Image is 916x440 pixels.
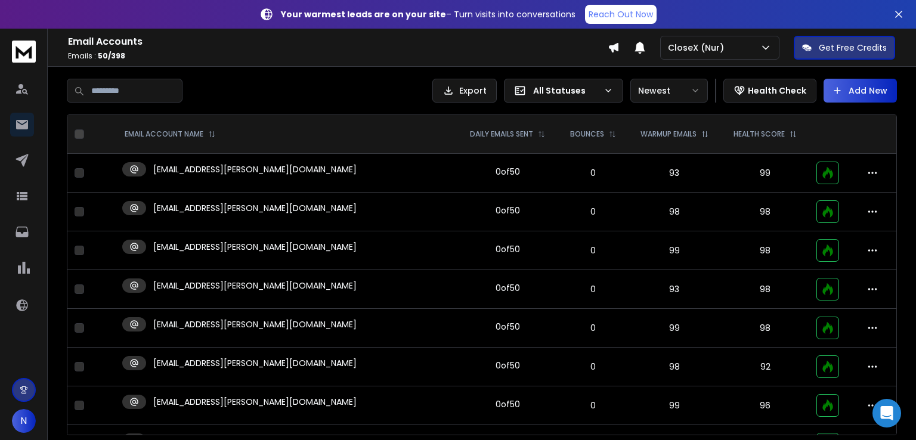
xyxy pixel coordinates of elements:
[153,280,357,292] p: [EMAIL_ADDRESS][PERSON_NAME][DOMAIN_NAME]
[794,36,895,60] button: Get Free Credits
[533,85,599,97] p: All Statuses
[153,318,357,330] p: [EMAIL_ADDRESS][PERSON_NAME][DOMAIN_NAME]
[565,399,621,411] p: 0
[630,79,708,103] button: Newest
[565,244,621,256] p: 0
[496,360,520,371] div: 0 of 50
[496,398,520,410] div: 0 of 50
[872,399,901,427] div: Open Intercom Messenger
[748,85,806,97] p: Health Check
[496,321,520,333] div: 0 of 50
[824,79,897,103] button: Add New
[12,409,36,433] button: N
[721,193,809,231] td: 98
[565,322,621,334] p: 0
[153,396,357,408] p: [EMAIL_ADDRESS][PERSON_NAME][DOMAIN_NAME]
[153,357,357,369] p: [EMAIL_ADDRESS][PERSON_NAME][DOMAIN_NAME]
[470,129,533,139] p: DAILY EMAILS SENT
[496,243,520,255] div: 0 of 50
[628,154,722,193] td: 93
[68,51,608,61] p: Emails :
[565,361,621,373] p: 0
[721,270,809,309] td: 98
[432,79,497,103] button: Export
[125,129,215,139] div: EMAIL ACCOUNT NAME
[565,206,621,218] p: 0
[496,282,520,294] div: 0 of 50
[570,129,604,139] p: BOUNCES
[628,348,722,386] td: 98
[281,8,575,20] p: – Turn visits into conversations
[628,193,722,231] td: 98
[496,204,520,216] div: 0 of 50
[819,42,887,54] p: Get Free Credits
[496,166,520,178] div: 0 of 50
[153,163,357,175] p: [EMAIL_ADDRESS][PERSON_NAME][DOMAIN_NAME]
[153,202,357,214] p: [EMAIL_ADDRESS][PERSON_NAME][DOMAIN_NAME]
[12,41,36,63] img: logo
[589,8,653,20] p: Reach Out Now
[565,167,621,179] p: 0
[721,309,809,348] td: 98
[721,348,809,386] td: 92
[723,79,816,103] button: Health Check
[628,309,722,348] td: 99
[68,35,608,49] h1: Email Accounts
[668,42,729,54] p: CloseX (Nur)
[628,270,722,309] td: 93
[721,386,809,425] td: 96
[98,51,125,61] span: 50 / 398
[281,8,446,20] strong: Your warmest leads are on your site
[153,241,357,253] p: [EMAIL_ADDRESS][PERSON_NAME][DOMAIN_NAME]
[628,231,722,270] td: 99
[585,5,657,24] a: Reach Out Now
[721,231,809,270] td: 98
[640,129,697,139] p: WARMUP EMAILS
[721,154,809,193] td: 99
[734,129,785,139] p: HEALTH SCORE
[565,283,621,295] p: 0
[628,386,722,425] td: 99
